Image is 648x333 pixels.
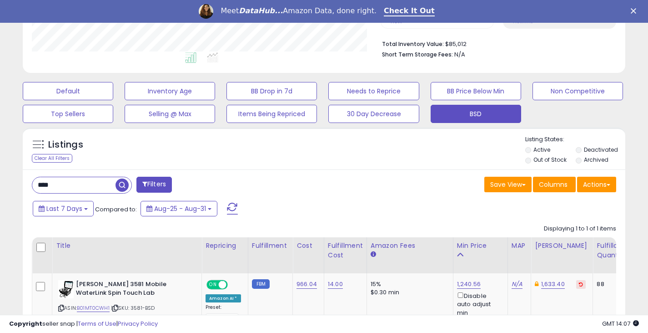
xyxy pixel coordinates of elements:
[125,82,215,100] button: Inventory Age
[539,180,568,189] span: Columns
[631,8,640,14] div: Close
[371,280,446,288] div: 15%
[136,177,172,193] button: Filters
[533,177,576,192] button: Columns
[457,241,504,251] div: Min Price
[9,319,42,328] strong: Copyright
[512,241,527,251] div: MAP
[9,320,158,328] div: seller snap | |
[328,105,419,123] button: 30 Day Decrease
[328,280,343,289] a: 14.00
[221,6,377,15] div: Meet Amazon Data, done right.
[454,50,465,59] span: N/A
[111,304,155,312] span: | SKU: 3581-BSD
[226,281,241,289] span: OFF
[371,251,376,259] small: Amazon Fees.
[533,156,567,164] label: Out of Stock
[525,135,625,144] p: Listing States:
[33,201,94,216] button: Last 7 Days
[371,241,449,251] div: Amazon Fees
[384,6,435,16] a: Check It Out
[32,154,72,163] div: Clear All Filters
[226,105,317,123] button: Items Being Repriced
[125,105,215,123] button: Selling @ Max
[382,38,609,49] li: $85,012
[239,6,283,15] i: DataHub...
[118,319,158,328] a: Privacy Policy
[296,241,320,251] div: Cost
[141,201,217,216] button: Aug-25 - Aug-31
[382,40,444,48] b: Total Inventory Value:
[252,241,289,251] div: Fulfillment
[541,280,565,289] a: 1,633.40
[431,82,521,100] button: BB Price Below Min
[77,304,110,312] a: B01MT0CWH1
[457,291,501,317] div: Disable auto adjust min
[544,225,616,233] div: Displaying 1 to 1 of 1 items
[48,138,83,151] h5: Listings
[76,280,186,299] b: [PERSON_NAME] 3581 Mobile WaterLink Spin Touch Lab
[431,105,521,123] button: BSD
[484,177,532,192] button: Save View
[577,177,616,192] button: Actions
[371,288,446,297] div: $0.30 min
[597,280,625,288] div: 88
[23,82,113,100] button: Default
[328,82,419,100] button: Needs to Reprice
[584,156,608,164] label: Archived
[382,51,453,58] b: Short Term Storage Fees:
[597,241,628,260] div: Fulfillable Quantity
[226,82,317,100] button: BB Drop in 7d
[457,280,481,289] a: 1,240.56
[533,146,550,154] label: Active
[95,205,137,214] span: Compared to:
[206,294,241,302] div: Amazon AI *
[78,319,116,328] a: Terms of Use
[535,241,589,251] div: [PERSON_NAME]
[58,280,195,323] div: ASIN:
[58,280,74,298] img: 51FAEWcr9dL._SL40_.jpg
[252,279,270,289] small: FBM
[23,105,113,123] button: Top Sellers
[46,204,82,213] span: Last 7 Days
[512,280,522,289] a: N/A
[154,204,206,213] span: Aug-25 - Aug-31
[584,146,618,154] label: Deactivated
[532,82,623,100] button: Non Competitive
[602,319,639,328] span: 2025-09-8 14:07 GMT
[296,280,317,289] a: 966.04
[56,241,198,251] div: Title
[206,241,244,251] div: Repricing
[199,4,213,19] img: Profile image for Georgie
[328,241,363,260] div: Fulfillment Cost
[206,304,241,325] div: Preset:
[207,281,219,289] span: ON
